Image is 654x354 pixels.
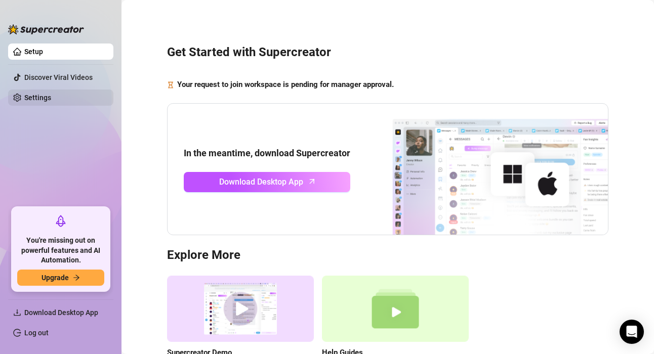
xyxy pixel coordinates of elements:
a: Setup [24,48,43,56]
a: Log out [24,329,49,337]
span: You're missing out on powerful features and AI Automation. [17,236,104,265]
span: arrow-up [306,175,318,187]
img: logo-BBDzfeDw.svg [8,24,84,34]
a: Settings [24,94,51,102]
img: download app [355,104,608,235]
strong: Your request to join workspace is pending for manager approval. [177,80,394,89]
div: Open Intercom Messenger [620,320,644,344]
span: Download Desktop App [24,308,98,317]
strong: In the meantime, download Supercreator [184,148,350,158]
span: download [13,308,21,317]
a: Download Desktop Apparrow-up [184,172,350,192]
img: supercreator demo [167,276,314,342]
img: help guides [322,276,469,342]
span: arrow-right [73,274,80,281]
span: hourglass [167,79,174,91]
h3: Explore More [167,247,608,263]
span: Download Desktop App [219,175,303,188]
a: Discover Viral Videos [24,73,93,81]
span: Upgrade [42,274,69,282]
h3: Get Started with Supercreator [167,45,608,61]
span: rocket [55,215,67,227]
button: Upgradearrow-right [17,270,104,286]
